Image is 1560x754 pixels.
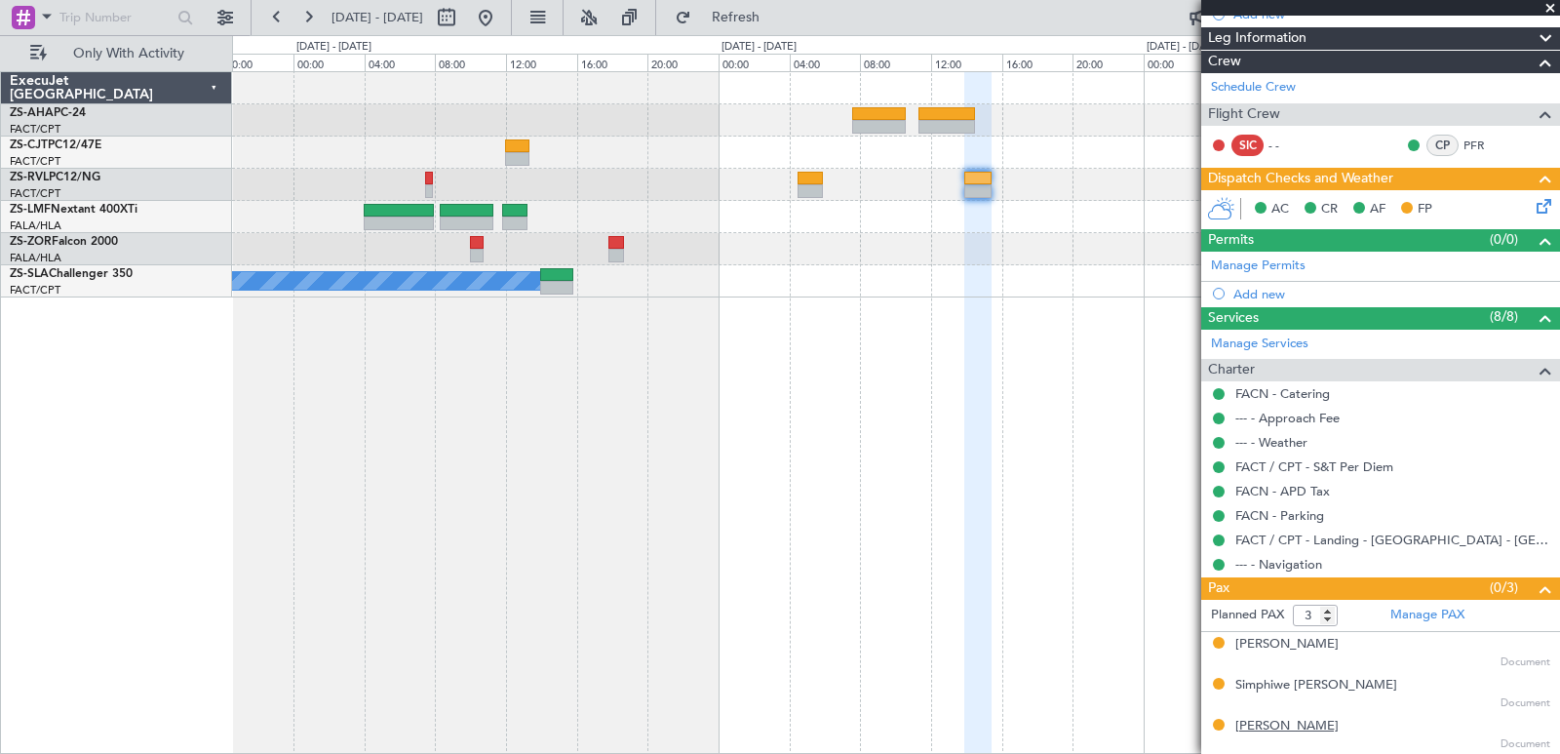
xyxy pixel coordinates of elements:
span: Crew [1208,51,1241,73]
a: ZS-CJTPC12/47E [10,139,101,151]
input: Trip Number [59,3,172,32]
div: [PERSON_NAME] [1235,635,1339,655]
span: ZS-LMF [10,204,51,216]
div: SIC [1231,135,1264,156]
span: Permits [1208,229,1254,252]
span: Flight Crew [1208,103,1280,126]
a: ZS-LMFNextant 400XTi [10,204,137,216]
button: Refresh [666,2,783,33]
div: [DATE] - [DATE] [721,39,797,56]
span: Document [1501,736,1550,753]
div: 00:00 [293,54,365,71]
a: FACN - Catering [1235,385,1330,402]
div: [DATE] - [DATE] [1147,39,1222,56]
span: ZS-AHA [10,107,54,119]
span: Document [1501,655,1550,671]
div: 12:00 [931,54,1002,71]
div: 16:00 [577,54,648,71]
span: AC [1271,200,1289,219]
div: 00:00 [719,54,790,71]
div: [DATE] - [DATE] [296,39,371,56]
a: --- - Approach Fee [1235,410,1340,426]
a: FACT/CPT [10,154,60,169]
a: Manage Services [1211,335,1308,354]
a: Manage PAX [1390,606,1464,625]
div: [PERSON_NAME] [1235,717,1339,736]
span: FP [1418,200,1432,219]
div: CP [1426,135,1459,156]
a: ZS-SLAChallenger 350 [10,268,133,280]
div: 08:00 [435,54,506,71]
a: FACT/CPT [10,122,60,137]
a: FACN - APD Tax [1235,483,1330,499]
span: AF [1370,200,1385,219]
a: FALA/HLA [10,251,61,265]
div: 08:00 [860,54,931,71]
a: FACT / CPT - Landing - [GEOGRAPHIC_DATA] - [GEOGRAPHIC_DATA] International FACT / CPT [1235,532,1550,548]
div: 00:00 [1144,54,1215,71]
a: FACN - Parking [1235,507,1324,524]
div: Simphiwe [PERSON_NAME] [1235,676,1397,695]
span: ZS-ZOR [10,236,52,248]
span: (8/8) [1490,306,1518,327]
span: Services [1208,307,1259,330]
label: Planned PAX [1211,606,1284,625]
span: ZS-SLA [10,268,49,280]
a: Manage Permits [1211,257,1306,276]
a: FACT / CPT - S&T Per Diem [1235,458,1393,475]
a: --- - Weather [1235,434,1307,451]
a: PFR [1463,137,1507,154]
a: FACT/CPT [10,186,60,201]
div: 04:00 [365,54,436,71]
a: ZS-RVLPC12/NG [10,172,100,183]
a: ZS-ZORFalcon 2000 [10,236,118,248]
button: Only With Activity [21,38,212,69]
span: Document [1501,695,1550,712]
span: Only With Activity [51,47,206,60]
div: 12:00 [506,54,577,71]
span: ZS-RVL [10,172,49,183]
span: [DATE] - [DATE] [331,9,423,26]
a: FALA/HLA [10,218,61,233]
div: Add new [1233,286,1550,302]
span: (0/3) [1490,577,1518,598]
div: 20:00 [1072,54,1144,71]
span: Pax [1208,577,1229,600]
a: --- - Navigation [1235,556,1322,573]
div: 04:00 [790,54,861,71]
span: Refresh [695,11,777,24]
span: ZS-CJT [10,139,48,151]
span: Charter [1208,359,1255,381]
div: 20:00 [222,54,293,71]
span: (0/0) [1490,229,1518,250]
div: 20:00 [647,54,719,71]
div: - - [1268,137,1312,154]
a: ZS-AHAPC-24 [10,107,86,119]
span: Dispatch Checks and Weather [1208,168,1393,190]
div: 16:00 [1002,54,1073,71]
a: Schedule Crew [1211,78,1296,98]
span: CR [1321,200,1338,219]
span: Leg Information [1208,27,1306,50]
a: FACT/CPT [10,283,60,298]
